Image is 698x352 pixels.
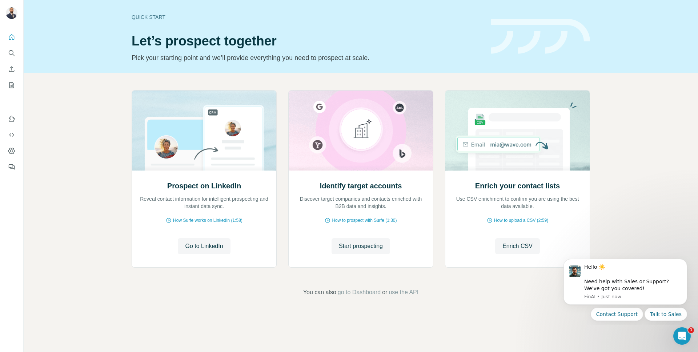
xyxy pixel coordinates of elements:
iframe: Intercom notifications message [553,252,698,325]
div: Quick start [132,13,482,21]
span: or [382,288,387,297]
button: Use Surfe API [6,128,17,141]
button: Start prospecting [332,238,390,254]
h1: Let’s prospect together [132,34,482,48]
button: Dashboard [6,144,17,157]
button: Feedback [6,160,17,173]
img: Avatar [6,7,17,19]
button: use the API [389,288,418,297]
iframe: Intercom live chat [673,327,691,345]
img: Identify target accounts [288,91,433,171]
p: Use CSV enrichment to confirm you are using the best data available. [453,195,582,210]
button: go to Dashboard [338,288,381,297]
p: Pick your starting point and we’ll provide everything you need to prospect at scale. [132,53,482,63]
button: My lists [6,79,17,92]
p: Discover target companies and contacts enriched with B2B data and insights. [296,195,426,210]
button: Enrich CSV [495,238,540,254]
img: Prospect on LinkedIn [132,91,277,171]
span: 1 [688,327,694,333]
h2: Prospect on LinkedIn [167,181,241,191]
button: Quick start [6,31,17,44]
button: Use Surfe on LinkedIn [6,112,17,125]
button: Enrich CSV [6,63,17,76]
h2: Identify target accounts [320,181,402,191]
h2: Enrich your contact lists [475,181,560,191]
span: You can also [303,288,336,297]
span: Start prospecting [339,242,383,251]
img: banner [491,19,590,54]
p: Reveal contact information for intelligent prospecting and instant data sync. [139,195,269,210]
span: Go to LinkedIn [185,242,223,251]
button: Go to LinkedIn [178,238,230,254]
span: How Surfe works on LinkedIn (1:58) [173,217,242,224]
span: How to prospect with Surfe (1:30) [332,217,397,224]
span: Enrich CSV [502,242,533,251]
span: How to upload a CSV (2:59) [494,217,548,224]
button: Search [6,47,17,60]
img: Enrich your contact lists [445,91,590,171]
